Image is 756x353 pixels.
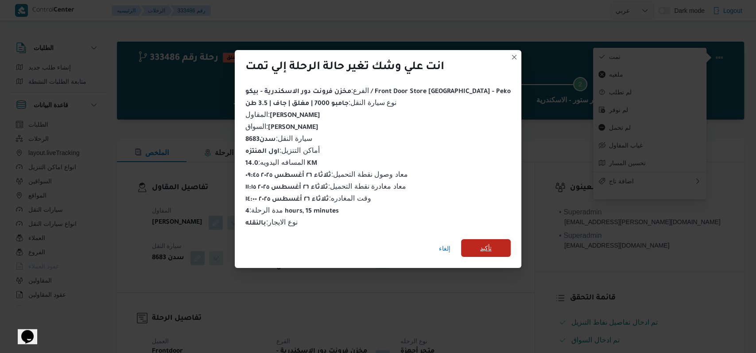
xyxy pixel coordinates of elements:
span: نوع سيارة النقل : [245,99,396,106]
span: معاد مغادرة نقطة التحميل : [245,182,406,190]
button: Closes this modal window [509,52,520,62]
b: اول المنتزه [245,148,279,155]
b: جامبو 7000 | مغلق | جاف | 3.5 طن [245,101,349,108]
b: 14.0 KM [245,160,317,167]
b: ثلاثاء ٢٦ أغسطس ٢٠٢٥ ١٤:٠٠ [245,196,329,203]
span: أماكن التنزيل : [245,147,320,154]
b: ثلاثاء ٢٦ أغسطس ٢٠٢٥ ٠٩:٤٥ [245,172,331,179]
span: المقاول : [245,111,320,118]
span: إلغاء [439,243,450,254]
span: السواق : [245,123,318,130]
button: تأكيد [461,239,511,257]
div: انت علي وشك تغير حالة الرحلة إلي تمت [245,61,444,75]
b: [PERSON_NAME] [270,112,320,120]
span: سيارة النقل : [245,135,312,142]
span: وقت المغادره : [245,194,371,202]
button: إلغاء [435,240,454,257]
span: الفرع : [245,87,511,94]
b: مخزن فرونت دور الاسكندرية - بيكو / Front Door Store [GEOGRAPHIC_DATA] - Peko [245,89,511,96]
span: المسافه اليدويه : [245,159,317,166]
iframe: chat widget [9,318,37,344]
span: نوع الايجار : [245,218,298,226]
b: 4 hours, 15 minutes [245,208,339,215]
b: ثلاثاء ٢٦ أغسطس ٢٠٢٥ ١١:١٥ [245,184,328,191]
span: مدة الرحلة : [245,206,339,214]
span: معاد وصول نقطة التحميل : [245,171,408,178]
b: [PERSON_NAME] [268,124,318,132]
b: بالنقله [245,220,266,227]
b: سدن8683 [245,136,276,144]
span: تأكيد [480,243,492,253]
